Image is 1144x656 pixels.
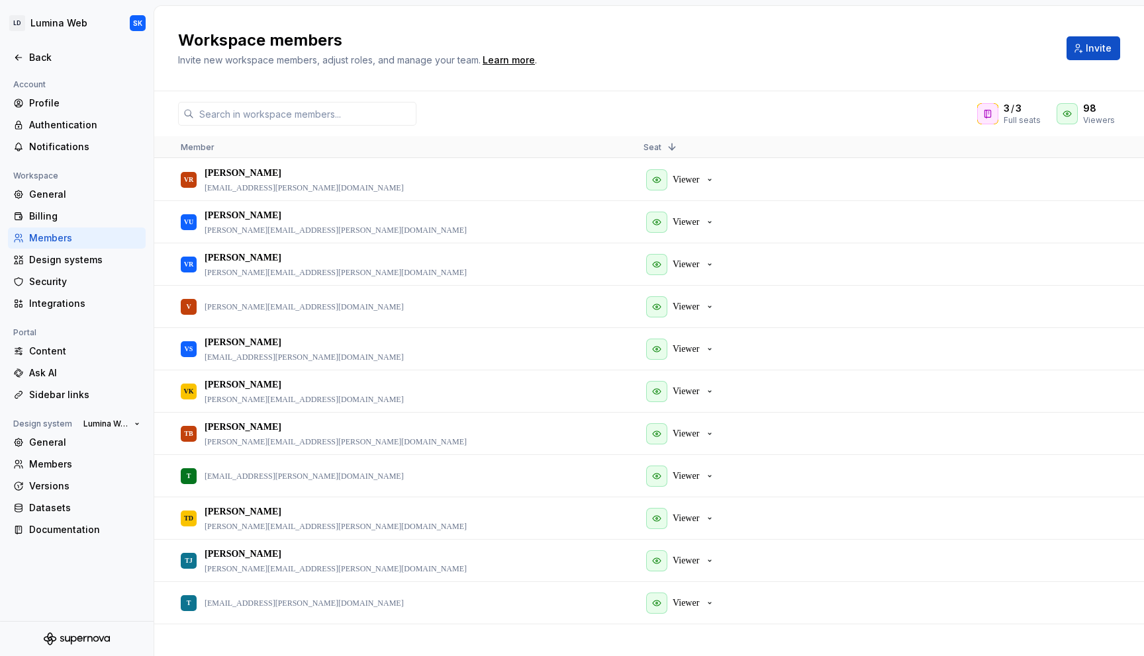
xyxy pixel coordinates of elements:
[8,271,146,292] a: Security
[133,18,142,28] div: SK
[29,97,140,110] div: Profile
[187,590,191,616] div: T
[29,210,140,223] div: Billing
[184,167,193,192] div: VR
[184,421,193,446] div: TB
[184,378,194,404] div: VK
[185,548,193,573] div: TJ
[643,378,720,405] button: Viewer
[205,378,281,391] p: [PERSON_NAME]
[205,352,404,362] p: [EMAIL_ADDRESS][PERSON_NAME][DOMAIN_NAME]
[8,184,146,205] a: General
[205,598,404,608] p: [EMAIL_ADDRESS][PERSON_NAME][DOMAIN_NAME]
[8,497,146,518] a: Datasets
[205,267,467,278] p: [PERSON_NAME][EMAIL_ADDRESS][PERSON_NAME][DOMAIN_NAME]
[205,251,281,265] p: [PERSON_NAME]
[8,227,146,249] a: Members
[643,336,720,362] button: Viewer
[29,458,140,471] div: Members
[1083,102,1096,115] span: 98
[643,142,661,152] span: Seat
[673,258,699,271] p: Viewer
[481,56,537,65] span: .
[673,554,699,567] p: Viewer
[29,345,140,358] div: Content
[8,293,146,314] a: Integrations
[643,505,720,532] button: Viewer
[8,454,146,475] a: Members
[673,385,699,398] p: Viewer
[1004,102,1010,115] span: 3
[29,436,140,449] div: General
[8,93,146,114] a: Profile
[29,479,140,493] div: Versions
[29,188,140,201] div: General
[8,416,77,432] div: Design system
[8,519,146,540] a: Documentation
[29,501,140,514] div: Datasets
[673,216,699,229] p: Viewer
[205,548,281,561] p: [PERSON_NAME]
[1004,102,1041,115] div: /
[29,253,140,266] div: Design systems
[8,206,146,227] a: Billing
[194,102,416,126] input: Search in workspace members...
[187,463,191,489] div: T
[643,548,720,574] button: Viewer
[205,394,404,405] p: [PERSON_NAME][EMAIL_ADDRESS][DOMAIN_NAME]
[44,632,110,645] svg: Supernova Logo
[29,388,140,401] div: Sidebar links
[30,17,87,30] div: Lumina Web
[205,183,404,193] p: [EMAIL_ADDRESS][PERSON_NAME][DOMAIN_NAME]
[205,336,281,349] p: [PERSON_NAME]
[186,294,191,319] div: V
[8,384,146,405] a: Sidebar links
[8,136,146,157] a: Notifications
[178,30,1051,51] h2: Workspace members
[181,142,215,152] span: Member
[205,225,467,235] p: [PERSON_NAME][EMAIL_ADDRESS][PERSON_NAME][DOMAIN_NAME]
[205,167,281,180] p: [PERSON_NAME]
[673,173,699,186] p: Viewer
[29,51,140,64] div: Back
[1086,42,1112,55] span: Invite
[643,167,720,193] button: Viewer
[673,596,699,610] p: Viewer
[643,463,720,489] button: Viewer
[9,15,25,31] div: LD
[205,521,467,532] p: [PERSON_NAME][EMAIL_ADDRESS][PERSON_NAME][DOMAIN_NAME]
[29,231,140,245] div: Members
[29,523,140,536] div: Documentation
[643,209,720,235] button: Viewer
[8,341,146,362] a: Content
[8,77,51,93] div: Account
[205,436,467,447] p: [PERSON_NAME][EMAIL_ADDRESS][PERSON_NAME][DOMAIN_NAME]
[643,294,720,320] button: Viewer
[205,421,281,434] p: [PERSON_NAME]
[673,300,699,313] p: Viewer
[643,590,720,616] button: Viewer
[643,251,720,278] button: Viewer
[29,140,140,153] div: Notifications
[1016,102,1022,115] span: 3
[184,505,193,531] div: TD
[184,251,193,277] div: VR
[29,118,140,132] div: Authentication
[178,54,481,65] span: Invite new workspace members, adjust roles, and manage your team.
[1083,115,1115,126] div: Viewers
[673,470,699,483] p: Viewer
[673,343,699,356] p: Viewer
[8,362,146,384] a: Ask AI
[8,168,64,184] div: Workspace
[205,471,404,481] p: [EMAIL_ADDRESS][PERSON_NAME][DOMAIN_NAME]
[8,475,146,497] a: Versions
[8,114,146,136] a: Authentication
[8,325,42,341] div: Portal
[83,419,129,429] span: Lumina Web
[673,427,699,440] p: Viewer
[29,275,140,288] div: Security
[8,249,146,270] a: Design systems
[205,563,467,574] p: [PERSON_NAME][EMAIL_ADDRESS][PERSON_NAME][DOMAIN_NAME]
[29,366,140,380] div: Ask AI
